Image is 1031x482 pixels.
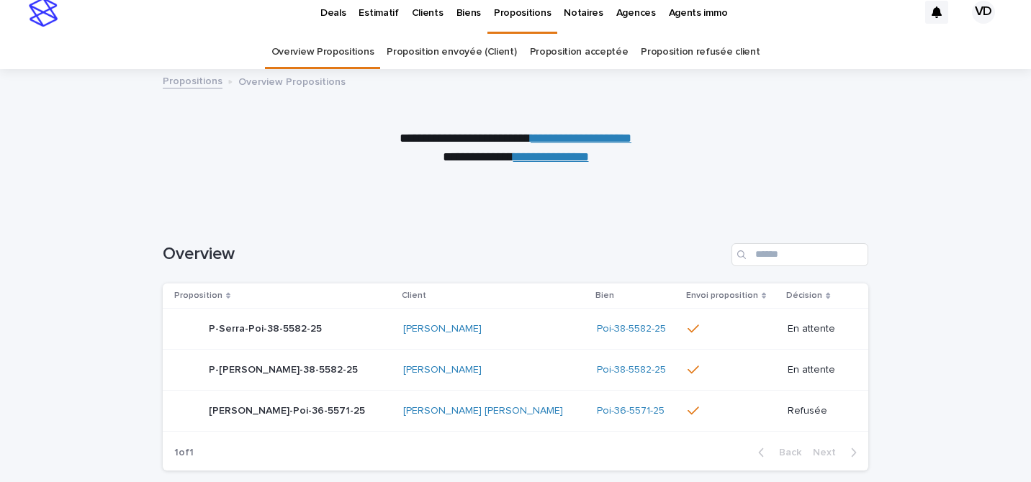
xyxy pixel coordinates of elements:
a: [PERSON_NAME] [PERSON_NAME] [403,405,563,417]
a: Proposition envoyée (Client) [387,35,516,69]
span: Back [770,447,801,458]
a: Poi-36-5571-25 [597,405,665,417]
a: [PERSON_NAME] [403,323,482,335]
a: Poi-38-5582-25 [597,323,666,335]
p: Client [402,288,426,304]
button: Next [807,446,868,459]
div: VD [972,1,995,24]
p: P-Serra-Poi-38-5582-25 [209,320,325,335]
p: Proposition [174,288,222,304]
a: Overview Propositions [271,35,374,69]
button: Back [747,446,807,459]
h1: Overview [163,244,726,265]
p: Bien [595,288,614,304]
input: Search [731,243,868,266]
p: P-[PERSON_NAME]-38-5582-25 [209,361,361,376]
p: Envoi proposition [686,288,758,304]
a: [PERSON_NAME] [403,364,482,376]
p: [PERSON_NAME]-Poi-36-5571-25 [209,402,368,417]
p: En attente [788,323,845,335]
p: Overview Propositions [238,73,346,88]
a: Propositions [163,72,222,88]
tr: P-[PERSON_NAME]-38-5582-25P-[PERSON_NAME]-38-5582-25 [PERSON_NAME] Poi-38-5582-25 En attente [163,350,868,391]
a: Poi-38-5582-25 [597,364,666,376]
p: 1 of 1 [163,435,205,470]
p: Décision [786,288,822,304]
p: Refusée [788,405,845,417]
p: En attente [788,364,845,376]
a: Proposition acceptée [530,35,629,69]
span: Next [813,447,845,458]
a: Proposition refusée client [641,35,760,69]
tr: P-Serra-Poi-38-5582-25P-Serra-Poi-38-5582-25 [PERSON_NAME] Poi-38-5582-25 En attente [163,309,868,350]
tr: [PERSON_NAME]-Poi-36-5571-25[PERSON_NAME]-Poi-36-5571-25 [PERSON_NAME] [PERSON_NAME] Poi-36-5571-... [163,391,868,432]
